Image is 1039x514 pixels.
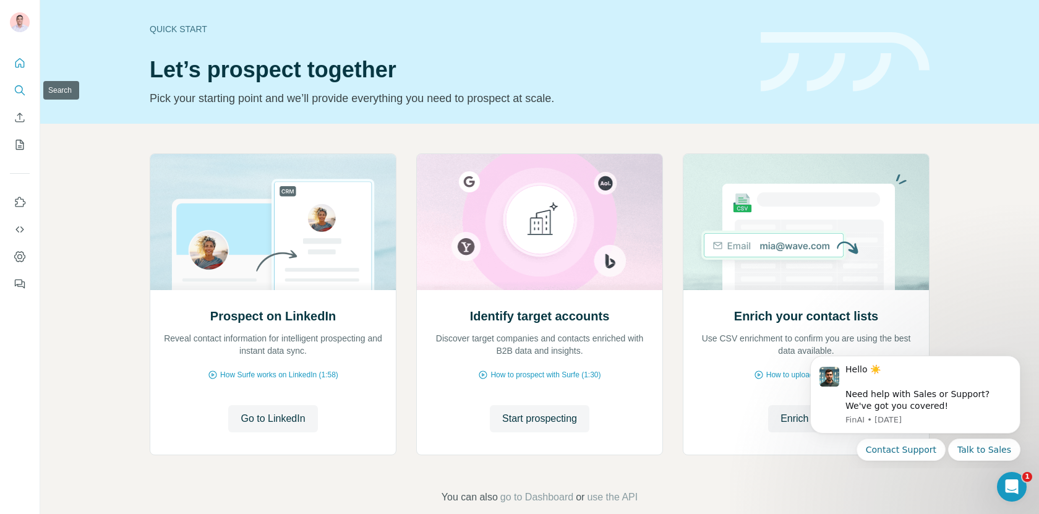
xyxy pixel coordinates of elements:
[10,246,30,268] button: Dashboard
[241,411,305,426] span: Go to LinkedIn
[442,490,498,505] span: You can also
[780,411,832,426] span: Enrich CSV
[150,154,396,290] img: Prospect on LinkedIn
[429,332,650,357] p: Discover target companies and contacts enriched with B2B data and insights.
[416,154,663,290] img: Identify target accounts
[500,490,573,505] button: go to Dashboard
[490,369,601,380] span: How to prospect with Surfe (1:30)
[10,106,30,129] button: Enrich CSV
[761,32,930,92] img: banner
[210,307,336,325] h2: Prospect on LinkedIn
[792,347,1039,468] iframe: Intercom notifications message
[150,90,746,107] p: Pick your starting point and we’ll provide everything you need to prospect at scale.
[163,332,383,357] p: Reveal contact information for intelligent prospecting and instant data sync.
[228,405,317,432] button: Go to LinkedIn
[150,23,746,35] div: Quick start
[502,411,577,426] span: Start prospecting
[10,134,30,156] button: My lists
[587,490,638,505] button: use the API
[490,405,589,432] button: Start prospecting
[766,369,858,380] span: How to upload a CSV (2:59)
[696,332,917,357] p: Use CSV enrichment to confirm you are using the best data available.
[10,79,30,101] button: Search
[10,52,30,74] button: Quick start
[1022,472,1032,482] span: 1
[220,369,338,380] span: How Surfe works on LinkedIn (1:58)
[576,490,584,505] span: or
[997,472,1027,502] iframe: Intercom live chat
[768,405,844,432] button: Enrich CSV
[10,218,30,241] button: Use Surfe API
[10,12,30,32] img: Avatar
[683,154,930,290] img: Enrich your contact lists
[10,191,30,213] button: Use Surfe on LinkedIn
[10,273,30,295] button: Feedback
[734,307,878,325] h2: Enrich your contact lists
[150,58,746,82] h1: Let’s prospect together
[470,307,610,325] h2: Identify target accounts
